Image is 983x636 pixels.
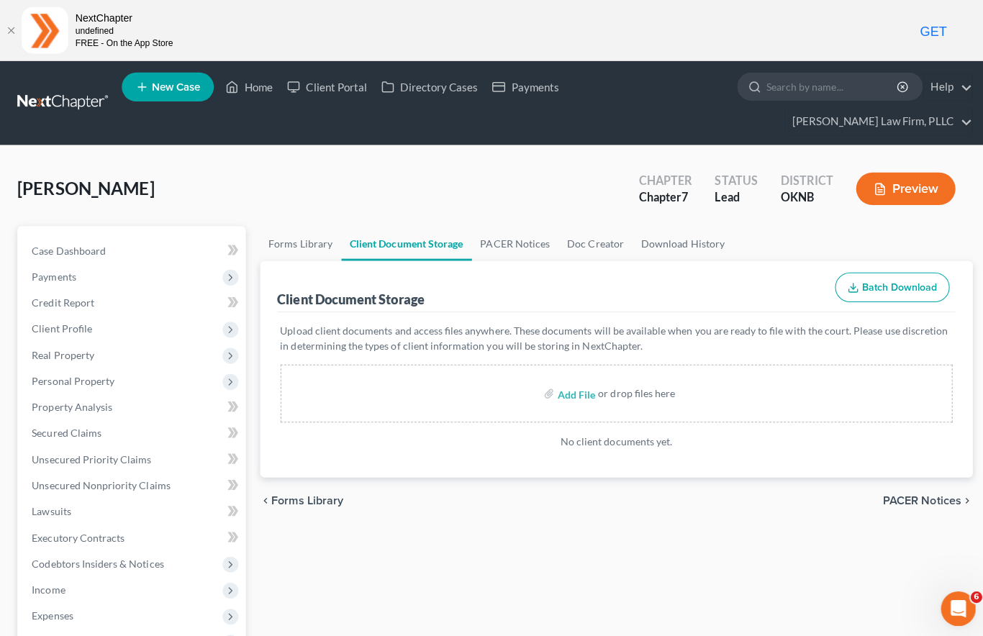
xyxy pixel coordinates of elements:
[934,587,969,622] iframe: Intercom live chat
[32,450,150,462] span: Unsecured Priority Claims
[270,491,341,503] span: Forms Library
[32,579,65,591] span: Income
[258,491,270,503] i: chevron_left
[850,171,948,204] button: Preview
[20,521,244,547] a: Executory Contracts
[75,11,172,25] div: NextChapter
[32,501,71,514] span: Lawsuits
[32,346,94,358] span: Real Property
[555,224,628,259] a: Doc Creator
[856,279,930,291] span: Batch Download
[32,553,163,565] span: Codebtors Insiders & Notices
[20,391,244,417] a: Property Analysis
[829,271,943,301] button: Batch Download
[634,188,687,204] div: Chapter
[20,288,244,314] a: Credit Report
[32,294,94,306] span: Credit Report
[775,188,827,204] div: OKNB
[75,37,172,50] div: FREE - On the App Store
[634,171,687,188] div: Chapter
[20,495,244,521] a: Lawsuits
[710,171,752,188] div: Status
[954,491,966,503] i: chevron_right
[628,224,728,259] a: Download History
[761,73,892,99] input: Search by name...
[32,527,124,540] span: Executory Contracts
[258,491,341,503] button: chevron_left Forms Library
[32,398,112,410] span: Property Analysis
[217,73,278,99] a: Home
[917,73,965,99] a: Help
[876,491,954,503] span: PACER Notices
[20,417,244,443] a: Secured Claims
[913,24,940,39] span: GET
[32,372,114,384] span: Personal Property
[258,224,339,259] a: Forms Library
[775,171,827,188] div: District
[278,322,946,350] p: Upload client documents and access files anywhere. These documents will be available when you are...
[964,587,975,599] span: 6
[877,23,976,42] a: GET
[20,443,244,469] a: Unsecured Priority Claims
[278,73,371,99] a: Client Portal
[75,25,172,37] div: undefined
[468,224,555,259] a: PACER Notices
[32,268,76,281] span: Payments
[676,188,683,202] span: 7
[278,431,946,445] p: No client documents yet.
[32,242,105,255] span: Case Dashboard
[20,236,244,262] a: Case Dashboard
[20,469,244,495] a: Unsecured Nonpriority Claims
[150,81,199,92] span: New Case
[32,476,169,488] span: Unsecured Nonpriority Claims
[779,108,965,134] a: [PERSON_NAME] Law Firm, PLLC
[594,383,670,398] div: or drop files here
[276,289,422,306] div: Client Document Storage
[339,224,468,259] a: Client Document Storage
[32,424,101,436] span: Secured Claims
[17,176,153,197] span: [PERSON_NAME]
[481,73,562,99] a: Payments
[371,73,481,99] a: Directory Cases
[710,188,752,204] div: Lead
[32,605,73,617] span: Expenses
[32,320,91,332] span: Client Profile
[876,491,966,503] button: PACER Notices chevron_right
